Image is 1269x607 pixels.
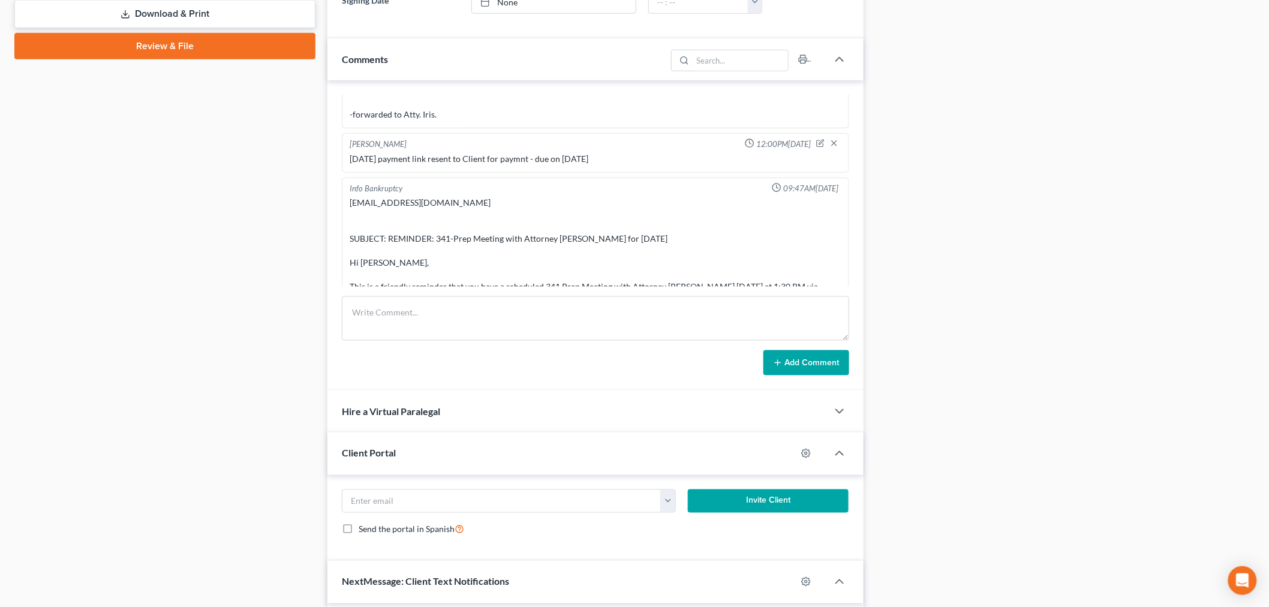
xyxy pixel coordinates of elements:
[350,197,841,377] div: [EMAIL_ADDRESS][DOMAIN_NAME] SUBJECT: REMINDER: 341-Prep Meeting with Attorney [PERSON_NAME] for ...
[763,350,849,375] button: Add Comment
[342,490,661,513] input: Enter email
[359,524,455,534] span: Send the portal in Spanish
[342,576,509,587] span: NextMessage: Client Text Notifications
[784,183,839,194] span: 09:47AM[DATE]
[693,50,788,71] input: Search...
[688,489,849,513] button: Invite Client
[350,153,841,165] div: [DATE] payment link resent to Client for paymnt - due on [DATE]
[342,53,388,65] span: Comments
[342,405,440,417] span: Hire a Virtual Paralegal
[342,447,396,459] span: Client Portal
[1228,566,1257,595] div: Open Intercom Messenger
[757,139,811,150] span: 12:00PM[DATE]
[350,183,402,194] div: Info Bankruptcy
[350,139,407,151] div: [PERSON_NAME]
[14,33,315,59] a: Review & File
